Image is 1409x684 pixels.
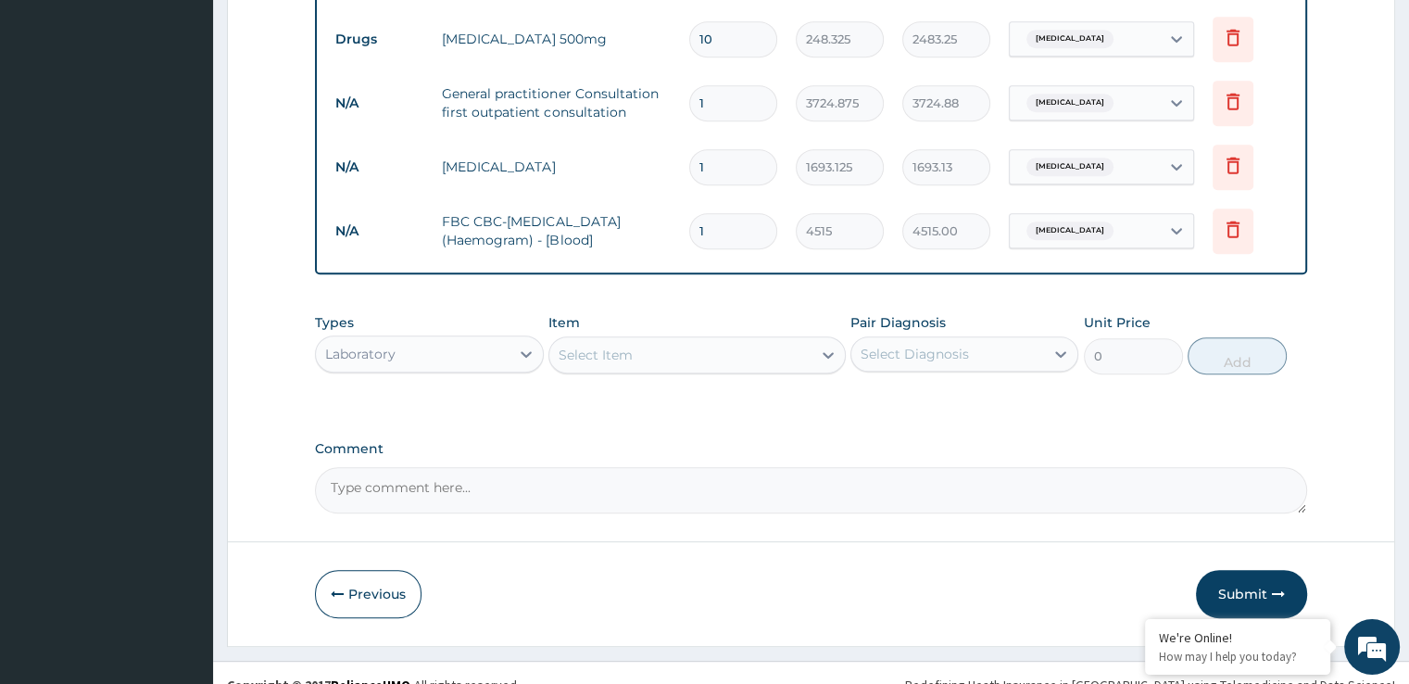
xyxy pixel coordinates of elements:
[325,345,396,363] div: Laboratory
[326,22,433,57] td: Drugs
[433,20,679,57] td: [MEDICAL_DATA] 500mg
[1159,649,1316,665] p: How may I help you today?
[861,345,969,363] div: Select Diagnosis
[9,473,353,538] textarea: Type your message and hit 'Enter'
[1084,313,1151,332] label: Unit Price
[1026,158,1113,176] span: [MEDICAL_DATA]
[304,9,348,54] div: Minimize live chat window
[1188,337,1287,374] button: Add
[326,214,433,248] td: N/A
[34,93,75,139] img: d_794563401_company_1708531726252_794563401
[1026,30,1113,48] span: [MEDICAL_DATA]
[1026,222,1113,240] span: [MEDICAL_DATA]
[315,570,421,618] button: Previous
[1026,94,1113,112] span: [MEDICAL_DATA]
[315,315,354,331] label: Types
[315,441,1306,457] label: Comment
[326,86,433,120] td: N/A
[548,313,580,332] label: Item
[433,75,679,131] td: General practitioner Consultation first outpatient consultation
[326,150,433,184] td: N/A
[96,104,311,128] div: Chat with us now
[1196,570,1307,618] button: Submit
[559,346,633,364] div: Select Item
[107,217,256,404] span: We're online!
[433,203,679,259] td: FBC CBC-[MEDICAL_DATA] (Haemogram) - [Blood]
[850,313,946,332] label: Pair Diagnosis
[433,148,679,185] td: [MEDICAL_DATA]
[1159,629,1316,646] div: We're Online!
